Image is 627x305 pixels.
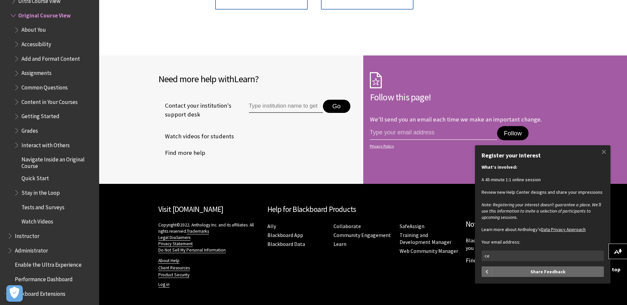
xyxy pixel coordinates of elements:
[482,251,604,261] input: Register your interest
[492,266,604,277] button: Share Feedback
[12,288,65,297] span: Blackboard Extensions
[158,282,170,288] a: Log in
[530,266,566,277] span: Share Feedback
[18,10,71,19] span: Original Course View
[21,53,80,62] span: Add and Format Content
[333,241,346,248] a: Learn
[482,152,604,159] div: Register your interest
[370,72,382,88] img: Subscription Icon
[21,154,95,169] span: Navigate Inside an Original Course
[21,96,78,105] span: Content in Your Courses
[21,82,68,91] span: Common Questions
[15,259,82,268] span: Enable the Ultra Experience
[21,140,70,149] span: Interact with Others
[267,232,303,239] a: Blackboard App
[267,241,305,248] a: Blackboard Data
[21,111,59,120] span: Getting Started
[158,265,190,271] a: Client Resources
[482,239,604,245] div: Your email address:
[21,39,51,48] span: Accessibility
[158,241,193,247] a: Privacy Statement
[541,226,586,232] a: Data Privacy Approach
[466,256,509,264] a: Find My Product
[21,187,60,196] span: Stay in the Loop
[482,177,604,183] div: A 45-minute 1:1 online session
[249,100,323,113] input: Type institution name to get support
[15,230,39,239] span: Instructor
[482,189,604,195] div: Review new Help Center designs and share your impressions
[158,72,357,86] h2: Need more help with ?
[158,272,189,278] a: Product Security
[400,232,451,246] a: Training and Development Manager
[370,116,542,123] p: We'll send you an email each time we make an important change.
[158,235,190,241] a: Legal Disclaimers
[21,68,52,77] span: Assignments
[482,202,601,220] i: Note: Registering your interest doesn’t guarantee a place. We’ll use this information to invite a...
[15,245,48,254] span: Administrator
[466,219,568,230] h2: Not sure which product?
[234,73,255,85] span: Learn
[158,222,261,253] p: Copyright©2022. Anthology Inc. and its affiliates. All rights reserved.
[21,24,46,33] span: About You
[333,223,361,230] a: Collaborate
[370,90,568,104] h2: Follow this page!
[482,226,604,233] div: Learn more about Anthology’s
[21,173,49,182] span: Quick Start
[21,216,53,225] span: Watch Videos
[400,248,458,254] a: Web Community Manager
[158,247,226,253] a: Do Not Sell My Personal Information
[323,100,350,113] button: Go
[370,126,497,140] input: email address
[333,232,391,239] a: Community Engagement
[400,223,424,230] a: SafeAssign
[158,101,234,119] span: Contact your institution's support desk
[370,144,566,149] a: Privacy Policy
[15,274,73,283] span: Performance Dashboard
[497,126,528,141] button: Follow
[466,237,568,252] p: Blackboard has many products. Let us help you find what you need.
[158,131,234,141] a: Watch videos for students
[6,285,23,302] button: Open Preferences
[187,228,209,234] a: Trademarks
[158,258,179,264] a: About Help
[21,125,38,134] span: Grades
[482,164,517,170] b: What’s involved:
[267,223,276,230] a: Ally
[158,204,223,214] a: Visit [DOMAIN_NAME]
[21,202,64,211] span: Tests and Surveys
[267,204,459,215] h2: Help for Blackboard Products
[158,148,205,158] a: Find more help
